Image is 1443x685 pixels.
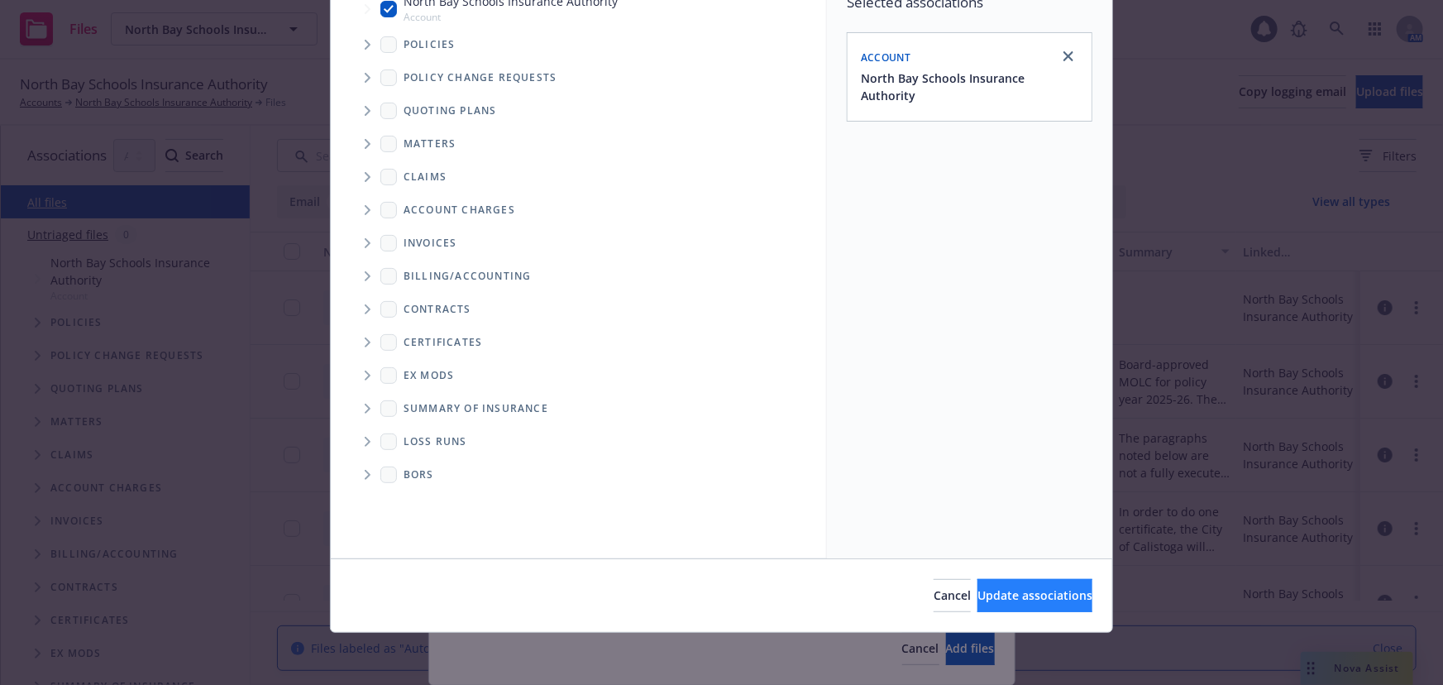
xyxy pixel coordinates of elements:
[404,371,454,381] span: Ex Mods
[404,73,557,83] span: Policy change requests
[404,106,497,116] span: Quoting plans
[404,338,482,347] span: Certificates
[977,579,1092,612] button: Update associations
[404,404,548,414] span: Summary of insurance
[404,172,447,182] span: Claims
[404,238,457,248] span: Invoices
[331,260,826,491] div: Folder Tree Example
[404,271,532,281] span: Billing/Accounting
[934,587,971,603] span: Cancel
[404,470,434,480] span: BORs
[934,579,971,612] button: Cancel
[404,437,467,447] span: Loss Runs
[861,69,1082,104] button: North Bay Schools Insurance Authority
[861,50,910,65] span: Account
[1058,46,1078,66] a: close
[977,587,1092,603] span: Update associations
[404,205,515,215] span: Account charges
[404,40,456,50] span: Policies
[404,304,471,314] span: Contracts
[404,139,456,149] span: Matters
[404,10,618,24] span: Account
